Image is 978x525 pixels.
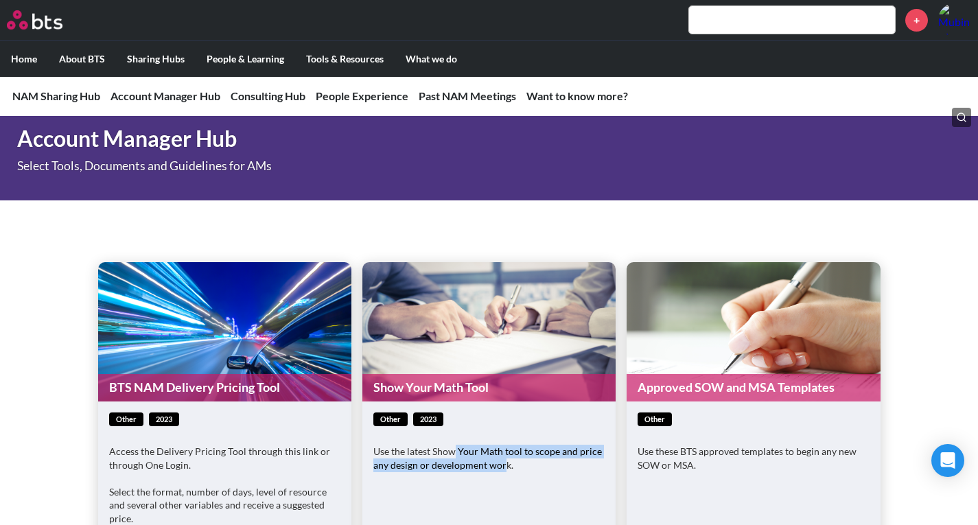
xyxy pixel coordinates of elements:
a: Account Manager Hub [110,89,220,102]
a: BTS NAM Delivery Pricing Tool [98,374,351,401]
p: Use these BTS approved templates to begin any new SOW or MSA. [638,445,869,471]
span: 2023 [413,412,443,427]
label: About BTS [48,41,116,77]
span: other [373,412,408,427]
span: other [109,412,143,427]
span: 2023 [149,412,179,427]
a: Profile [938,3,971,36]
img: Mubin Al Rashid [938,3,971,36]
label: Sharing Hubs [116,41,196,77]
span: other [638,412,672,427]
p: Access the Delivery Pricing Tool through this link or through One Login. [109,445,340,471]
label: People & Learning [196,41,295,77]
label: Tools & Resources [295,41,395,77]
a: Go home [7,10,88,30]
a: + [905,9,928,32]
label: What we do [395,41,468,77]
div: Open Intercom Messenger [931,444,964,477]
a: Approved SOW and MSA Templates [627,374,880,401]
p: Select Tools, Documents and Guidelines for AMs [17,160,546,172]
a: Past NAM Meetings [419,89,516,102]
p: Use the latest Show Your Math tool to scope and price any design or development work. [373,445,605,471]
a: Consulting Hub [231,89,305,102]
a: Show Your Math Tool [362,374,616,401]
a: NAM Sharing Hub [12,89,100,102]
a: Want to know more? [526,89,628,102]
h1: Account Manager Hub [17,124,677,154]
img: BTS Logo [7,10,62,30]
a: People Experience [316,89,408,102]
